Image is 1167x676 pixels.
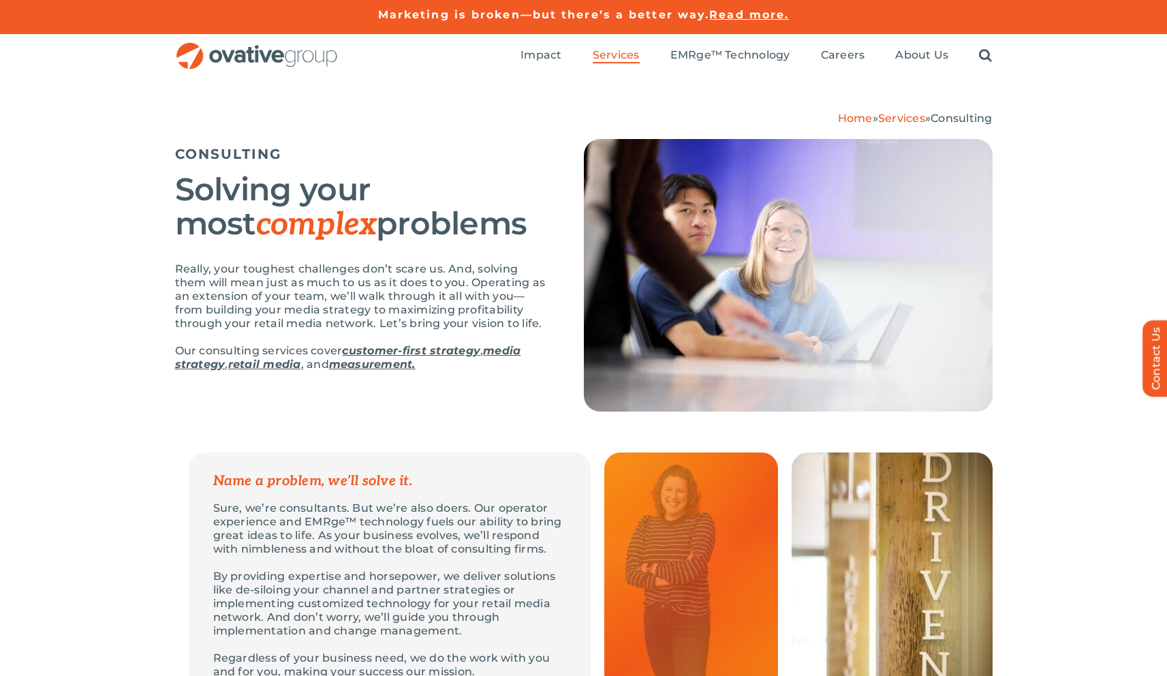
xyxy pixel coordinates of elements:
a: media strategy [175,344,521,371]
span: EMRge™ Technology [670,48,790,62]
h5: CONSULTING [175,146,550,162]
a: Home [838,112,873,125]
p: Sure, we’re consultants. But we’re also doers. Our operator experience and EMRge™ technology fuel... [213,502,566,556]
span: » » [838,112,993,125]
a: EMRge™ Technology [670,48,790,63]
a: retail media [228,358,301,371]
a: Marketing is broken—but there’s a better way. [378,8,710,21]
p: By providing expertise and horsepower, we deliver solutions like de-siloing your channel and part... [213,570,566,638]
a: About Us [895,48,948,63]
em: complex [256,206,376,244]
a: Services [593,48,640,63]
p: Really, your toughest challenges don’t scare us. And, solving them will mean just as much to us a... [175,262,550,331]
p: Our consulting services cover , , , and [175,344,550,371]
span: About Us [895,48,948,62]
span: Consulting [931,112,992,125]
nav: Menu [520,34,992,78]
a: Careers [821,48,865,63]
a: customer-first strategy [342,344,480,357]
a: measurement. [329,358,416,371]
img: Consulting – Hero [584,139,993,412]
h2: Solving your most problems [175,172,550,242]
span: Impact [520,48,561,62]
span: Careers [821,48,865,62]
a: Impact [520,48,561,63]
a: Search [979,48,992,63]
a: OG_Full_horizontal_RGB [175,41,339,54]
a: Services [878,112,925,125]
span: Services [593,48,640,62]
p: Name a problem, we’ll solve it. [213,474,566,488]
a: Read more. [709,8,789,21]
